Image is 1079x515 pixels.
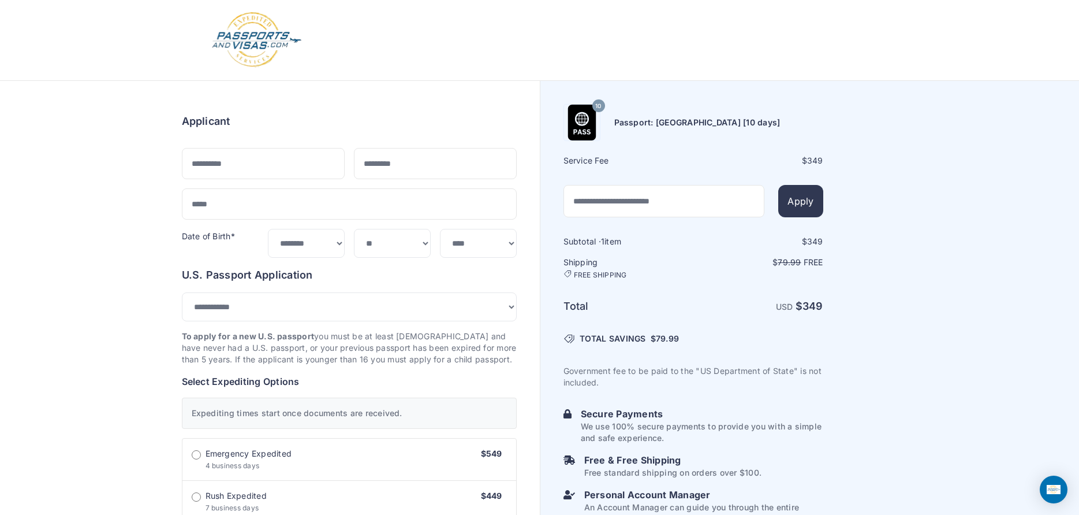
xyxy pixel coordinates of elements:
[595,99,601,114] span: 10
[695,257,823,268] p: $
[574,271,627,280] span: FREE SHIPPING
[206,503,259,512] span: 7 business days
[584,488,823,502] h6: Personal Account Manager
[807,236,823,246] span: 349
[206,448,292,460] span: Emergency Expedited
[802,300,823,312] span: 349
[563,155,692,166] h6: Service Fee
[481,491,502,501] span: $449
[182,231,235,241] label: Date of Birth*
[1040,476,1067,503] div: Open Intercom Messenger
[564,105,600,140] img: Product Name
[206,490,267,502] span: Rush Expedited
[776,302,793,312] span: USD
[481,449,502,458] span: $549
[182,398,517,429] div: Expediting times start once documents are received.
[563,257,692,280] h6: Shipping
[182,113,230,129] h6: Applicant
[778,257,801,267] span: 79.99
[804,257,823,267] span: Free
[563,236,692,247] h6: Subtotal · item
[182,267,517,283] h6: U.S. Passport Application
[695,155,823,166] div: $
[182,331,315,341] strong: To apply for a new U.S. passport
[584,467,761,479] p: Free standard shipping on orders over $100.
[211,12,303,69] img: Logo
[656,334,679,343] span: 79.99
[182,331,517,365] p: you must be at least [DEMOGRAPHIC_DATA] and have never had a U.S. passport, or your previous pass...
[206,461,260,470] span: 4 business days
[580,333,646,344] span: TOTAL SAVINGS
[807,155,823,165] span: 349
[584,453,761,467] h6: Free & Free Shipping
[796,300,823,312] strong: $
[563,298,692,314] h6: Total
[651,333,679,344] span: $
[601,236,604,246] span: 1
[614,117,781,128] h6: Passport: [GEOGRAPHIC_DATA] [10 days]
[581,421,823,444] p: We use 100% secure payments to provide you with a simple and safe experience.
[695,236,823,247] div: $
[778,185,823,217] button: Apply
[581,407,823,421] h6: Secure Payments
[182,375,517,388] h6: Select Expediting Options
[563,365,823,388] p: Government fee to be paid to the "US Department of State" is not included.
